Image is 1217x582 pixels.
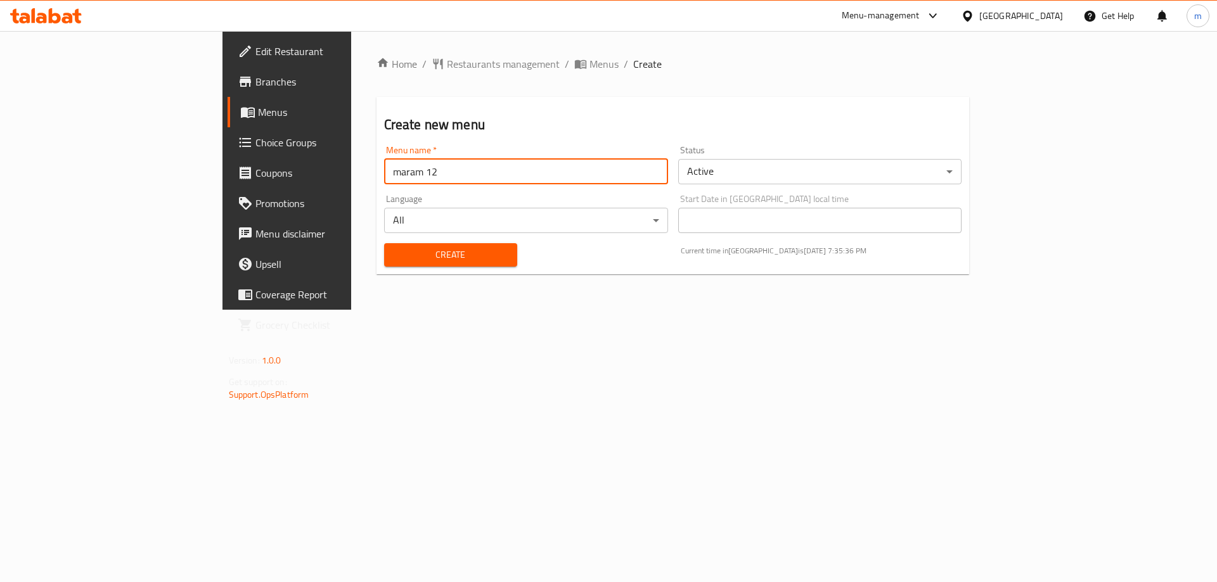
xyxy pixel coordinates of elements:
li: / [624,56,628,72]
a: Branches [228,66,426,97]
span: Create [633,56,662,72]
a: Upsell [228,249,426,279]
a: Menus [228,97,426,127]
span: Menus [589,56,619,72]
span: Coverage Report [255,287,416,302]
a: Menu disclaimer [228,218,426,249]
button: Create [384,243,517,267]
span: m [1194,9,1202,23]
p: Current time in [GEOGRAPHIC_DATA] is [DATE] 7:35:36 PM [681,245,962,256]
a: Coverage Report [228,279,426,310]
span: Grocery Checklist [255,317,416,332]
span: Promotions [255,196,416,211]
div: All [384,208,668,233]
a: Choice Groups [228,127,426,158]
span: 1.0.0 [262,352,281,369]
a: Restaurants management [432,56,560,72]
span: Edit Restaurant [255,44,416,59]
span: Menu disclaimer [255,226,416,241]
a: Support.OpsPlatform [229,386,309,403]
a: Grocery Checklist [228,310,426,340]
span: Restaurants management [447,56,560,72]
a: Coupons [228,158,426,188]
span: Choice Groups [255,135,416,150]
span: Create [394,247,507,263]
span: Branches [255,74,416,89]
div: Menu-management [842,8,920,23]
a: Edit Restaurant [228,36,426,66]
div: [GEOGRAPHIC_DATA] [979,9,1063,23]
span: Menus [258,104,416,120]
span: Coupons [255,165,416,180]
span: Version: [229,352,260,369]
a: Menus [574,56,619,72]
h2: Create new menu [384,115,962,134]
input: Please enter Menu name [384,159,668,184]
a: Promotions [228,188,426,218]
span: Upsell [255,256,416,272]
div: Active [678,159,962,184]
nav: breadcrumb [377,56,970,72]
li: / [565,56,569,72]
span: Get support on: [229,374,287,390]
